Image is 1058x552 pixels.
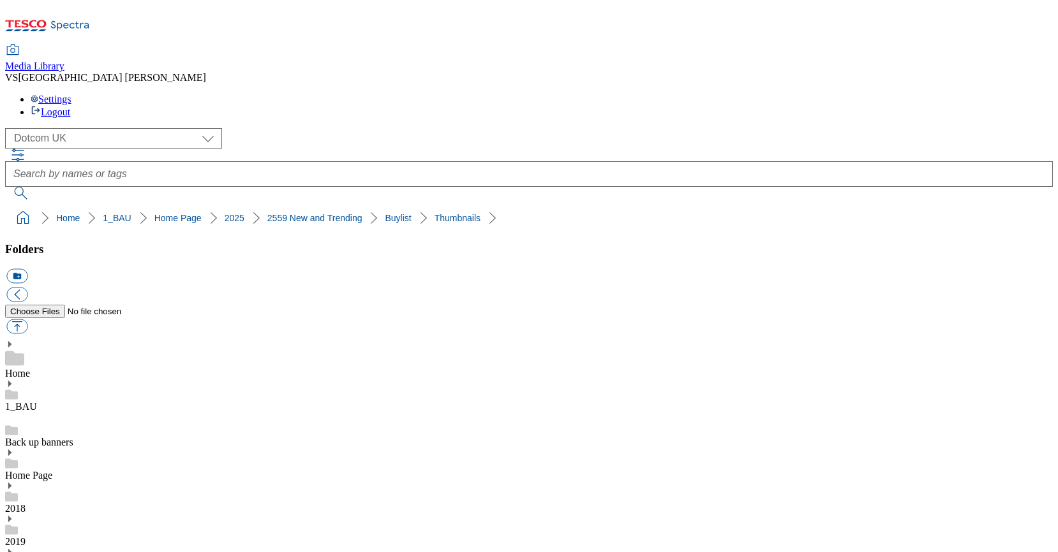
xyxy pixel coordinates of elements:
[5,61,64,71] span: Media Library
[5,470,52,481] a: Home Page
[225,213,244,223] a: 2025
[5,161,1053,187] input: Search by names or tags
[5,437,73,447] a: Back up banners
[5,242,1053,256] h3: Folders
[385,213,411,223] a: Buylist
[56,213,80,223] a: Home
[31,106,70,117] a: Logout
[5,536,26,547] a: 2019
[103,213,131,223] a: 1_BAU
[5,401,37,412] a: 1_BAU
[5,45,64,72] a: Media Library
[267,213,362,223] a: 2559 New and Trending
[5,72,18,83] span: VS
[435,213,481,223] a: Thumbnails
[31,94,71,105] a: Settings
[5,206,1053,230] nav: breadcrumb
[18,72,205,83] span: [GEOGRAPHIC_DATA] [PERSON_NAME]
[5,368,30,379] a: Home
[154,213,202,223] a: Home Page
[5,503,26,514] a: 2018
[13,208,33,228] a: home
